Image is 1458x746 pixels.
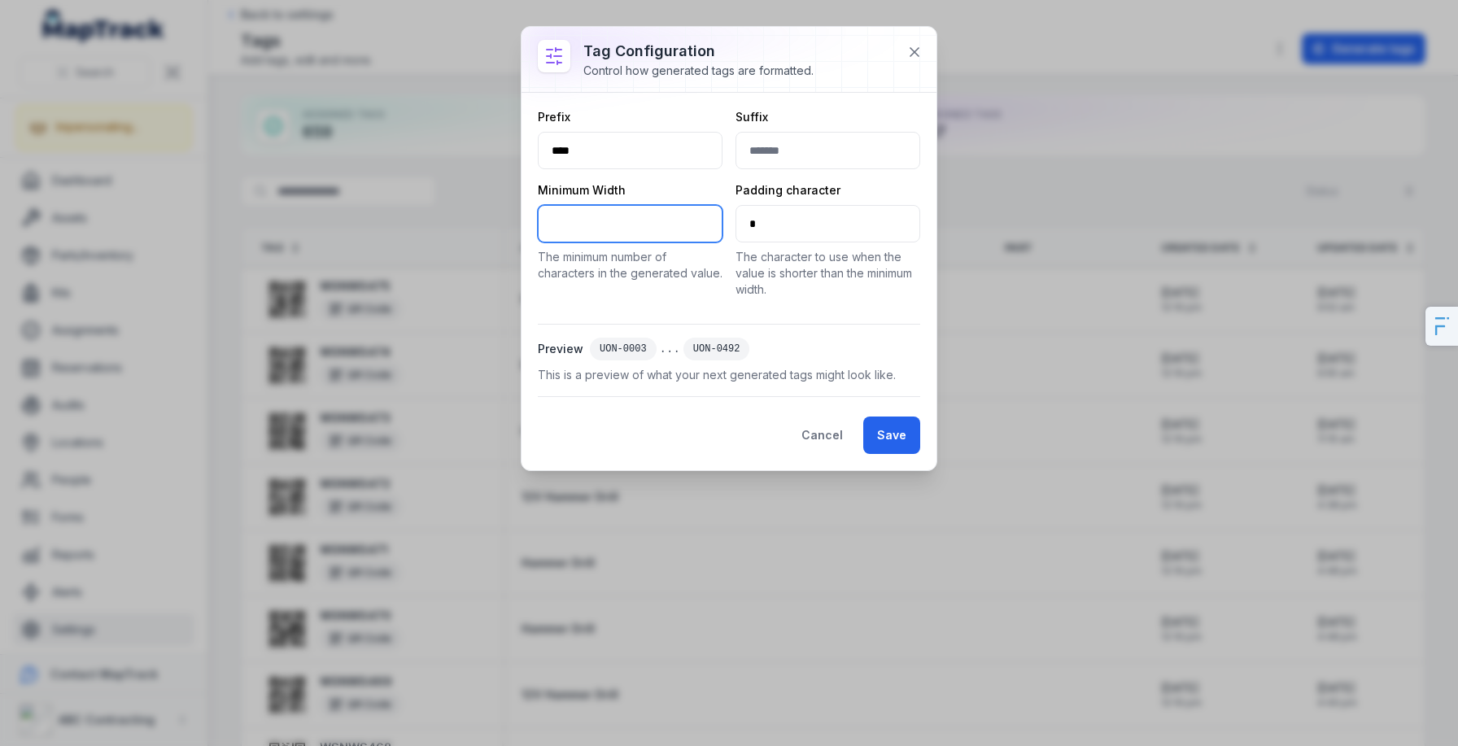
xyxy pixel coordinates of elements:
button: Save [863,417,920,454]
h3: Tag configuration [583,40,814,63]
div: Control how generated tags are formatted. [583,63,814,79]
p: The character to use when the value is shorter than the minimum width. [736,249,920,298]
p: The minimum number of characters in the generated value. [538,249,722,281]
span: This is a preview of what your next generated tags might look like. [538,367,920,383]
div: UON-0492 [683,338,750,360]
button: Cancel [788,417,857,454]
label: Prefix [538,109,570,125]
label: Minimum Width [538,182,626,198]
label: Suffix [736,109,768,125]
span: ... [660,341,680,357]
span: Preview [538,341,590,357]
div: UON-0003 [590,338,657,360]
label: Padding character [736,182,840,198]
